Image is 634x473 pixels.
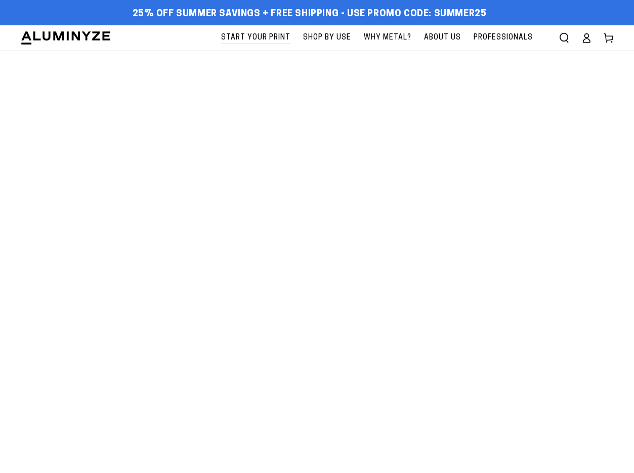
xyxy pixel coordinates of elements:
a: About Us [419,25,466,50]
a: Shop By Use [298,25,356,50]
a: Professionals [469,25,538,50]
span: Professionals [474,31,533,44]
summary: Search our site [553,27,575,49]
span: 25% off Summer Savings + Free Shipping - Use Promo Code: SUMMER25 [133,9,487,20]
span: Why Metal? [364,31,411,44]
img: Aluminyze [20,30,111,46]
a: Start Your Print [216,25,295,50]
span: Start Your Print [221,31,290,44]
a: Why Metal? [359,25,416,50]
span: About Us [424,31,461,44]
span: Shop By Use [303,31,351,44]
